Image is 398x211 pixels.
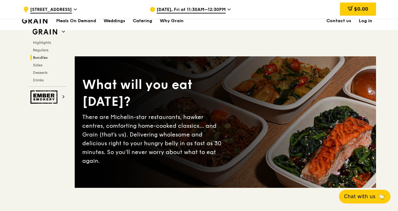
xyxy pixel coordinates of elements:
[30,7,72,13] span: [STREET_ADDRESS]
[378,193,385,200] span: 🦙
[355,12,376,30] a: Log in
[30,26,59,38] img: Grain web logo
[33,70,47,75] span: Desserts
[354,6,368,12] span: $0.00
[82,76,225,110] div: What will you eat [DATE]?
[33,63,42,67] span: Sides
[100,12,129,30] a: Weddings
[156,12,187,30] a: Why Grain
[129,12,156,30] a: Catering
[344,193,375,200] span: Chat with us
[323,12,355,30] a: Contact us
[160,12,184,30] div: Why Grain
[30,90,59,104] img: Ember Smokery web logo
[339,190,390,203] button: Chat with us🦙
[33,48,48,52] span: Regulars
[104,12,125,30] div: Weddings
[56,18,96,24] h1: Meals On Demand
[133,12,152,30] div: Catering
[82,113,225,165] div: There are Michelin-star restaurants, hawker centres, comforting home-cooked classics… and Grain (...
[33,78,44,82] span: Drinks
[157,7,226,13] span: [DATE], Fri at 11:30AM–12:30PM
[33,55,48,60] span: Bundles
[33,40,51,45] span: Highlights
